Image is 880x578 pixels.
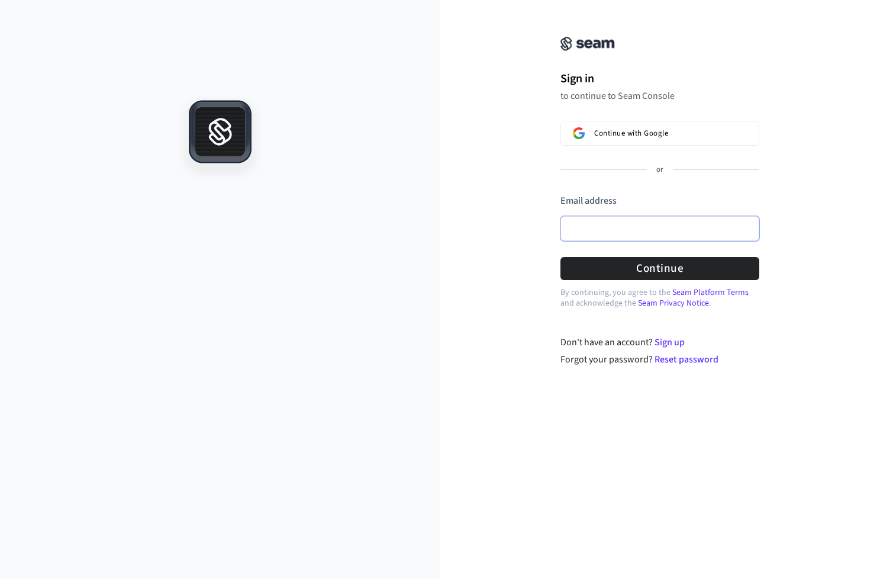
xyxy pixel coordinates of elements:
[573,127,585,139] img: Sign in with Google
[594,129,668,138] span: Continue with Google
[560,352,760,367] div: Forgot your password?
[656,165,663,175] p: or
[560,194,617,207] label: Email address
[672,287,749,298] a: Seam Platform Terms
[655,336,685,349] a: Sign up
[560,70,759,88] h1: Sign in
[560,287,759,309] p: By continuing, you agree to the and acknowledge the .
[655,353,718,366] a: Reset password
[560,90,759,102] p: to continue to Seam Console
[638,297,709,309] a: Seam Privacy Notice
[560,121,759,146] button: Sign in with GoogleContinue with Google
[560,335,760,349] div: Don't have an account?
[560,37,615,51] img: Seam Console
[560,257,759,280] button: Continue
